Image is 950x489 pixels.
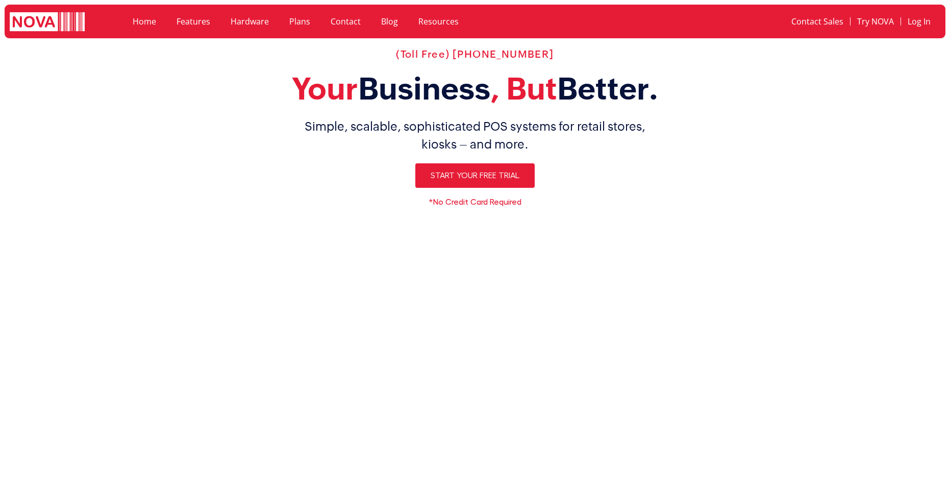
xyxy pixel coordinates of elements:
[557,71,659,106] span: Better.
[901,10,937,33] a: Log In
[279,10,320,33] a: Plans
[166,10,220,33] a: Features
[665,10,937,33] nav: Menu
[158,48,792,60] h2: (Toll Free) [PHONE_NUMBER]
[10,12,85,33] img: logo white
[408,10,469,33] a: Resources
[371,10,408,33] a: Blog
[851,10,901,33] a: Try NOVA
[122,10,166,33] a: Home
[431,172,519,180] span: Start Your Free Trial
[158,70,792,107] h2: Your , But
[220,10,279,33] a: Hardware
[158,198,792,206] h6: *No Credit Card Required
[785,10,850,33] a: Contact Sales
[358,71,490,106] span: Business
[122,10,655,33] nav: Menu
[158,117,792,153] h1: Simple, scalable, sophisticated POS systems for retail stores, kiosks – and more.
[415,163,535,188] a: Start Your Free Trial
[320,10,371,33] a: Contact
